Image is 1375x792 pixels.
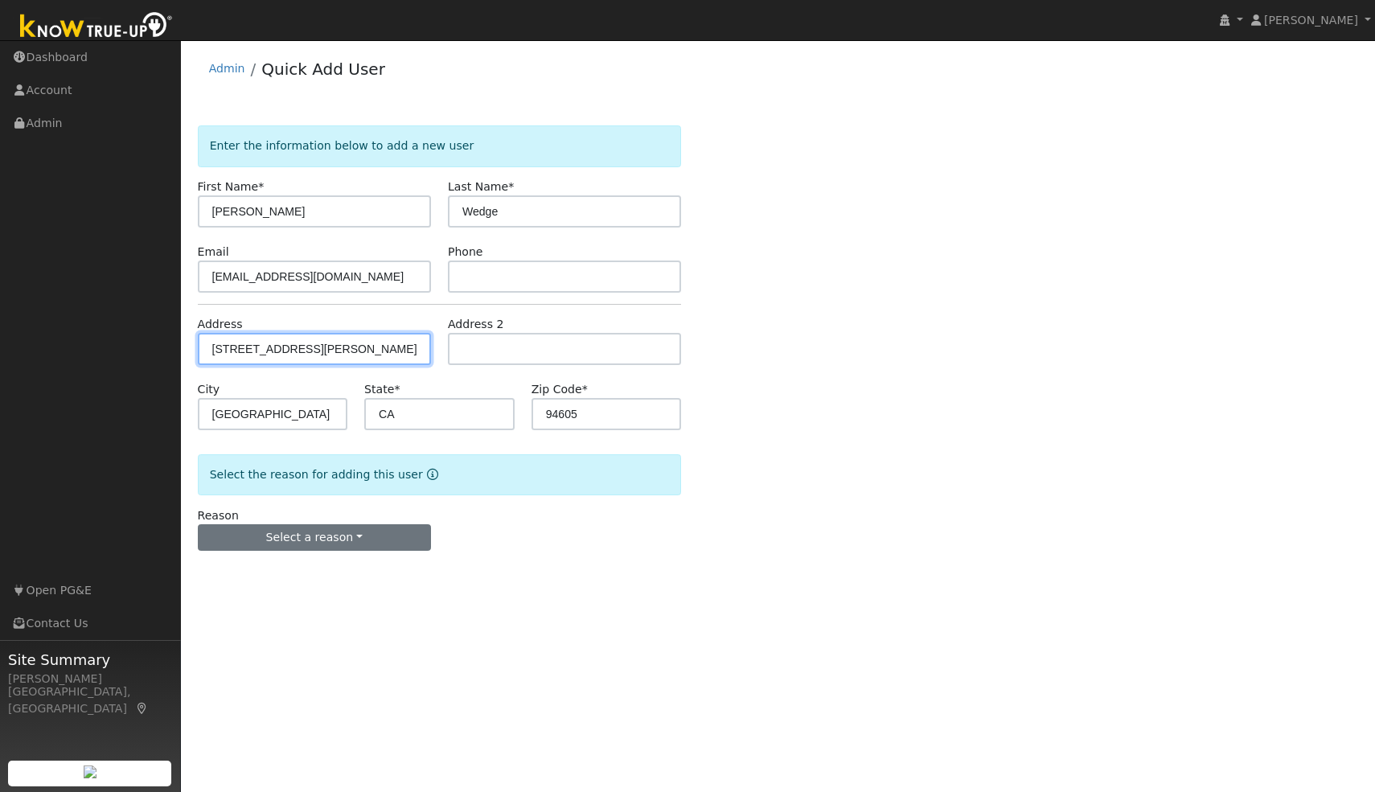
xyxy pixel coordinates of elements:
[448,179,514,195] label: Last Name
[12,9,181,45] img: Know True-Up
[448,244,483,261] label: Phone
[394,383,400,396] span: Required
[8,671,172,687] div: [PERSON_NAME]
[1264,14,1358,27] span: [PERSON_NAME]
[198,179,265,195] label: First Name
[423,468,438,481] a: Reason for new user
[258,180,264,193] span: Required
[198,507,239,524] label: Reason
[8,649,172,671] span: Site Summary
[198,316,243,333] label: Address
[448,316,504,333] label: Address 2
[198,454,682,495] div: Select the reason for adding this user
[261,60,385,79] a: Quick Add User
[508,180,514,193] span: Required
[364,381,400,398] label: State
[135,702,150,715] a: Map
[8,683,172,717] div: [GEOGRAPHIC_DATA], [GEOGRAPHIC_DATA]
[582,383,588,396] span: Required
[209,62,245,75] a: Admin
[198,244,229,261] label: Email
[198,381,220,398] label: City
[198,125,682,166] div: Enter the information below to add a new user
[198,524,431,552] button: Select a reason
[532,381,588,398] label: Zip Code
[84,765,96,778] img: retrieve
